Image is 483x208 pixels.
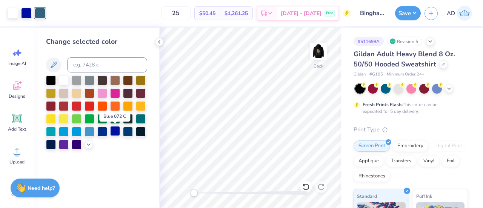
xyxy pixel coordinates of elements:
span: $1,261.25 [225,9,248,17]
div: Applique [354,156,384,167]
div: Rhinestones [354,171,390,182]
img: Back [311,44,326,59]
a: AD [443,6,475,21]
div: Screen Print [354,140,390,152]
input: – – [161,6,191,20]
button: Save [395,6,421,20]
strong: Fresh Prints Flash: [363,102,403,108]
input: Untitled Design [354,6,391,21]
span: Puff Ink [416,192,432,200]
span: # G185 [369,71,383,78]
div: Print Type [354,125,468,134]
div: Digital Print [431,140,467,152]
img: Ava Dee [457,6,472,21]
span: Free [326,11,333,16]
div: Transfers [386,156,416,167]
div: This color can be expedited for 5 day delivery. [363,101,455,115]
span: AD [447,9,455,18]
div: Accessibility label [190,189,198,197]
div: Back [314,63,323,69]
span: Add Text [8,126,26,132]
div: # 511698A [354,37,384,46]
div: Vinyl [418,156,440,167]
span: Upload [9,159,25,165]
span: $50.45 [199,9,215,17]
span: Minimum Order: 24 + [387,71,425,78]
span: Gildan [354,71,366,78]
span: [DATE] - [DATE] [281,9,321,17]
div: Revision 5 [388,37,422,46]
input: e.g. 7428 c [67,57,147,72]
span: Gildan Adult Heavy Blend 8 Oz. 50/50 Hooded Sweatshirt [354,49,455,69]
div: Embroidery [392,140,428,152]
div: Foil [442,156,460,167]
strong: Need help? [28,185,55,192]
span: Standard [357,192,377,200]
div: Change selected color [46,37,147,47]
span: Image AI [8,60,26,66]
span: Designs [9,93,25,99]
div: Blue 072 C [99,111,130,122]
